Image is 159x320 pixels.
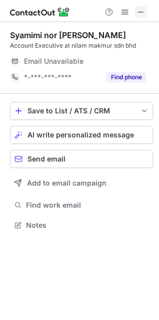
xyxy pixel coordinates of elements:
[27,155,65,163] span: Send email
[106,72,146,82] button: Reveal Button
[10,150,153,168] button: Send email
[27,131,134,139] span: AI write personalized message
[27,107,135,115] div: Save to List / ATS / CRM
[24,57,83,66] span: Email Unavailable
[10,102,153,120] button: save-profile-one-click
[26,221,149,230] span: Notes
[10,174,153,192] button: Add to email campaign
[27,179,106,187] span: Add to email campaign
[10,30,126,40] div: Syamimi nor [PERSON_NAME]
[10,126,153,144] button: AI write personalized message
[10,218,153,232] button: Notes
[26,201,149,210] span: Find work email
[10,198,153,212] button: Find work email
[10,6,70,18] img: ContactOut v5.3.10
[10,41,153,50] div: Account Executive at nilam makmur sdn bhd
